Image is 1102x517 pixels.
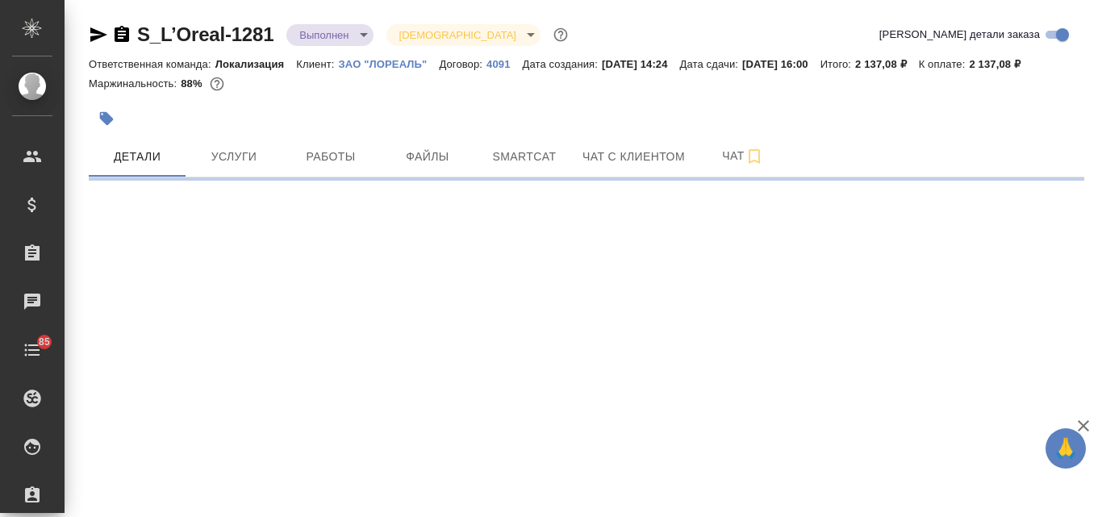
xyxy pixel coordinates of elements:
[486,56,522,70] a: 4091
[1052,432,1079,465] span: 🙏
[29,334,60,350] span: 85
[207,73,227,94] button: 216.80 RUB;
[181,77,206,90] p: 88%
[4,330,61,370] a: 85
[89,77,181,90] p: Маржинальность:
[602,58,680,70] p: [DATE] 14:24
[98,147,176,167] span: Детали
[394,28,521,42] button: [DEMOGRAPHIC_DATA]
[89,101,124,136] button: Добавить тэг
[855,58,919,70] p: 2 137,08 ₽
[112,25,131,44] button: Скопировать ссылку
[680,58,742,70] p: Дата сдачи:
[879,27,1040,43] span: [PERSON_NAME] детали заказа
[704,146,782,166] span: Чат
[820,58,855,70] p: Итого:
[486,147,563,167] span: Smartcat
[137,23,273,45] a: S_L’Oreal-1281
[195,147,273,167] span: Услуги
[582,147,685,167] span: Чат с клиентом
[296,58,338,70] p: Клиент:
[523,58,602,70] p: Дата создания:
[486,58,522,70] p: 4091
[969,58,1033,70] p: 2 137,08 ₽
[286,24,373,46] div: Выполнен
[292,147,369,167] span: Работы
[215,58,297,70] p: Локализация
[439,58,486,70] p: Договор:
[294,28,353,42] button: Выполнен
[742,58,820,70] p: [DATE] 16:00
[89,58,215,70] p: Ответственная команда:
[919,58,970,70] p: К оплате:
[389,147,466,167] span: Файлы
[89,25,108,44] button: Скопировать ссылку для ЯМессенджера
[550,24,571,45] button: Доп статусы указывают на важность/срочность заказа
[339,56,440,70] a: ЗАО "ЛОРЕАЛЬ"
[386,24,541,46] div: Выполнен
[745,147,764,166] svg: Подписаться
[339,58,440,70] p: ЗАО "ЛОРЕАЛЬ"
[1046,428,1086,469] button: 🙏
